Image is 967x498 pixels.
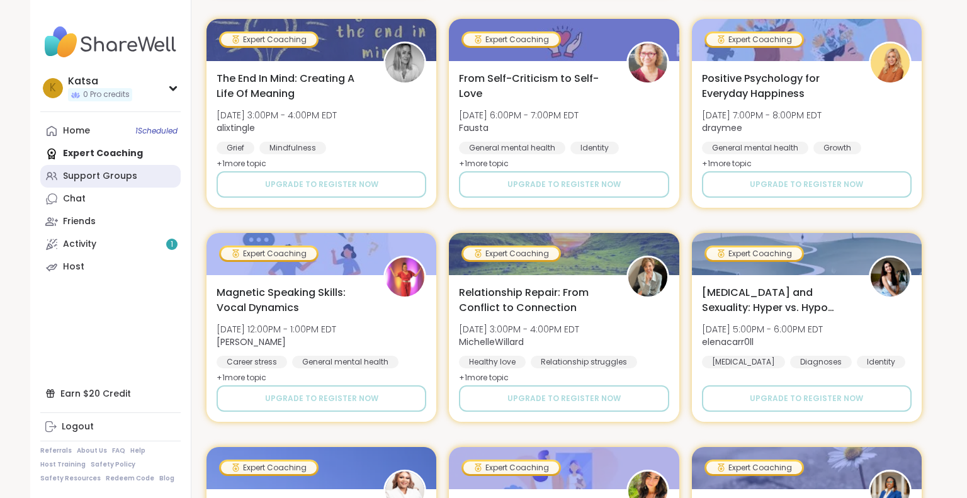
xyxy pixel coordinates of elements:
span: 1 [171,239,173,250]
div: Logout [62,421,94,433]
b: MichelleWillard [459,336,524,348]
div: Chat [63,193,86,205]
div: Host [63,261,84,273]
div: Expert Coaching [463,247,559,260]
b: draymee [702,122,742,134]
img: alixtingle [385,43,424,82]
div: Expert Coaching [221,461,317,474]
div: Career stress [217,356,287,368]
div: Expert Coaching [706,33,802,46]
a: Logout [40,416,181,438]
span: [DATE] 3:00PM - 4:00PM EDT [459,323,579,336]
div: Expert Coaching [463,461,559,474]
span: Upgrade to register now [750,393,863,404]
div: Friends [63,215,96,228]
div: Home [63,125,90,137]
span: K [50,80,56,96]
a: About Us [77,446,107,455]
div: Growth [813,142,861,154]
a: Chat [40,188,181,210]
a: Host [40,256,181,278]
img: elenacarr0ll [871,257,910,297]
span: The End In Mind: Creating A Life Of Meaning [217,71,370,101]
b: [PERSON_NAME] [217,336,286,348]
span: [DATE] 6:00PM - 7:00PM EDT [459,109,579,122]
span: Upgrade to register now [265,393,378,404]
b: elenacarr0ll [702,336,754,348]
a: FAQ [112,446,125,455]
a: Friends [40,210,181,233]
a: Referrals [40,446,72,455]
button: Upgrade to register now [459,171,669,198]
a: Blog [159,474,174,483]
a: Activity1 [40,233,181,256]
div: Expert Coaching [221,247,317,260]
div: General mental health [459,142,565,154]
span: From Self-Criticism to Self-Love [459,71,612,101]
img: MichelleWillard [628,257,667,297]
div: General mental health [292,356,399,368]
span: Upgrade to register now [507,393,621,404]
a: Host Training [40,460,86,469]
a: Help [130,446,145,455]
div: [MEDICAL_DATA] [702,356,785,368]
span: Magnetic Speaking Skills: Vocal Dynamics [217,285,370,315]
img: draymee [871,43,910,82]
b: alixtingle [217,122,255,134]
span: Upgrade to register now [750,179,863,190]
div: General mental health [702,142,808,154]
a: Safety Policy [91,460,135,469]
div: Diagnoses [790,356,852,368]
button: Upgrade to register now [217,171,426,198]
span: [DATE] 12:00PM - 1:00PM EDT [217,323,336,336]
img: ShareWell Nav Logo [40,20,181,64]
button: Upgrade to register now [702,171,912,198]
img: Fausta [628,43,667,82]
span: Upgrade to register now [507,179,621,190]
span: Relationship Repair: From Conflict to Connection [459,285,612,315]
span: Positive Psychology for Everyday Happiness [702,71,855,101]
div: Earn $20 Credit [40,382,181,405]
div: Relationship struggles [531,356,637,368]
span: [MEDICAL_DATA] and Sexuality: Hyper vs. Hypo Sexuality [702,285,855,315]
div: Activity [63,238,96,251]
span: [DATE] 5:00PM - 6:00PM EDT [702,323,823,336]
button: Upgrade to register now [702,385,912,412]
span: [DATE] 3:00PM - 4:00PM EDT [217,109,337,122]
a: Safety Resources [40,474,101,483]
div: Identity [857,356,905,368]
span: 1 Scheduled [135,126,178,136]
div: Healthy love [459,356,526,368]
span: Upgrade to register now [265,179,378,190]
span: 0 Pro credits [83,89,130,100]
div: Identity [570,142,619,154]
div: Grief [217,142,254,154]
a: Home1Scheduled [40,120,181,142]
div: Expert Coaching [706,461,802,474]
div: Expert Coaching [221,33,317,46]
div: Mindfulness [259,142,326,154]
div: Expert Coaching [706,247,802,260]
span: [DATE] 7:00PM - 8:00PM EDT [702,109,822,122]
div: Katsa [68,74,132,88]
a: Support Groups [40,165,181,188]
div: Expert Coaching [463,33,559,46]
button: Upgrade to register now [217,385,426,412]
img: Lisa_LaCroix [385,257,424,297]
div: Support Groups [63,170,137,183]
b: Fausta [459,122,489,134]
button: Upgrade to register now [459,385,669,412]
a: Redeem Code [106,474,154,483]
